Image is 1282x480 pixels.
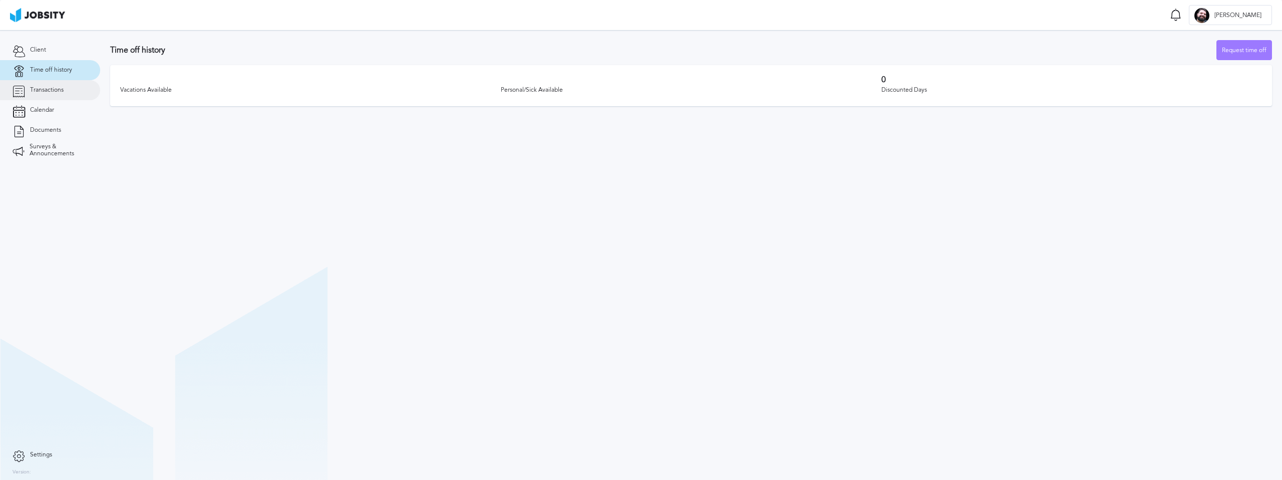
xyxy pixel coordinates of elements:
span: Transactions [30,87,64,94]
span: [PERSON_NAME] [1209,12,1266,19]
span: Client [30,47,46,54]
div: Personal/Sick Available [501,87,881,94]
div: Request time off [1217,41,1271,61]
div: Discounted Days [881,87,1262,94]
button: Request time off [1216,40,1272,60]
label: Version: [13,469,31,475]
span: Documents [30,127,61,134]
div: L [1194,8,1209,23]
img: ab4bad089aa723f57921c736e9817d99.png [10,8,65,22]
h3: Time off history [110,46,1216,55]
span: Surveys & Announcements [30,143,88,157]
h3: 0 [881,75,1262,84]
span: Settings [30,451,52,458]
button: L[PERSON_NAME] [1189,5,1272,25]
div: Vacations Available [120,87,501,94]
span: Calendar [30,107,54,114]
span: Time off history [30,67,72,74]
